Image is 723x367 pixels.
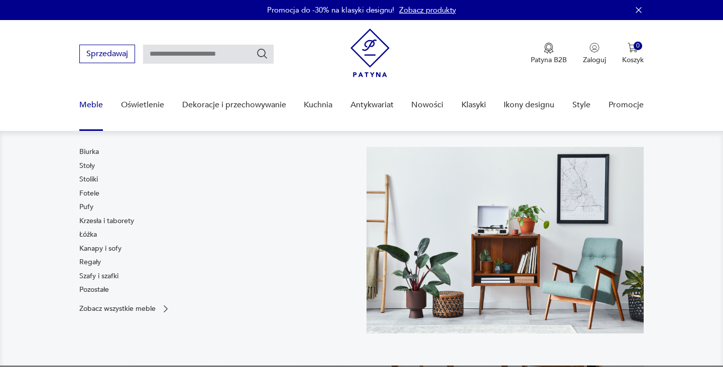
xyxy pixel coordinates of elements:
button: Patyna B2B [531,43,567,65]
img: 969d9116629659dbb0bd4e745da535dc.jpg [367,147,644,333]
a: Stoły [79,161,95,171]
button: Szukaj [256,48,268,60]
a: Kuchnia [304,86,332,124]
a: Biurka [79,147,99,157]
button: Sprzedawaj [79,45,135,63]
div: 0 [634,42,642,50]
a: Dekoracje i przechowywanie [182,86,286,124]
a: Oświetlenie [121,86,164,124]
a: Ikony designu [504,86,554,124]
a: Łóżka [79,230,97,240]
p: Zaloguj [583,55,606,65]
button: 0Koszyk [622,43,644,65]
a: Sprzedawaj [79,51,135,58]
a: Pufy [79,202,93,212]
a: Zobacz produkty [399,5,456,15]
a: Fotele [79,189,99,199]
a: Ikona medaluPatyna B2B [531,43,567,65]
a: Klasyki [461,86,486,124]
button: Zaloguj [583,43,606,65]
img: Ikona medalu [544,43,554,54]
a: Kanapy i sofy [79,244,122,254]
a: Pozostałe [79,285,109,295]
a: Zobacz wszystkie meble [79,304,171,314]
a: Antykwariat [350,86,394,124]
a: Krzesła i taborety [79,216,134,226]
a: Stoliki [79,174,98,185]
p: Zobacz wszystkie meble [79,305,156,312]
img: Patyna - sklep z meblami i dekoracjami vintage [350,29,390,77]
a: Regały [79,257,101,267]
img: Ikonka użytkownika [589,43,599,53]
img: Ikona koszyka [628,43,638,53]
a: Szafy i szafki [79,271,118,281]
p: Promocja do -30% na klasyki designu! [267,5,394,15]
a: Nowości [411,86,443,124]
p: Koszyk [622,55,644,65]
a: Style [572,86,590,124]
a: Meble [79,86,103,124]
p: Patyna B2B [531,55,567,65]
a: Promocje [609,86,644,124]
